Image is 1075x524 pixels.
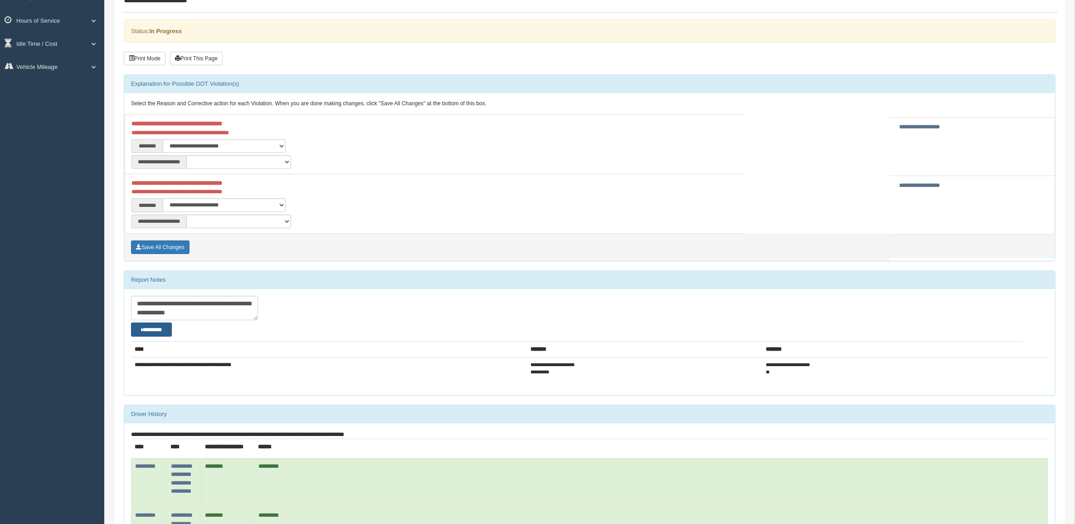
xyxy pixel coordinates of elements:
div: Status: [124,20,1056,43]
button: Print This Page [170,52,223,65]
div: Report Notes [124,271,1055,289]
button: Save [131,240,190,254]
button: Change Filter Options [131,323,172,336]
div: Driver History [124,405,1055,423]
div: Explanation for Possible DOT Violation(s) [124,75,1055,93]
button: Print Mode [124,52,165,65]
div: Select the Reason and Corrective action for each Violation. When you are done making changes, cli... [124,93,1055,115]
strong: In Progress [149,28,182,34]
